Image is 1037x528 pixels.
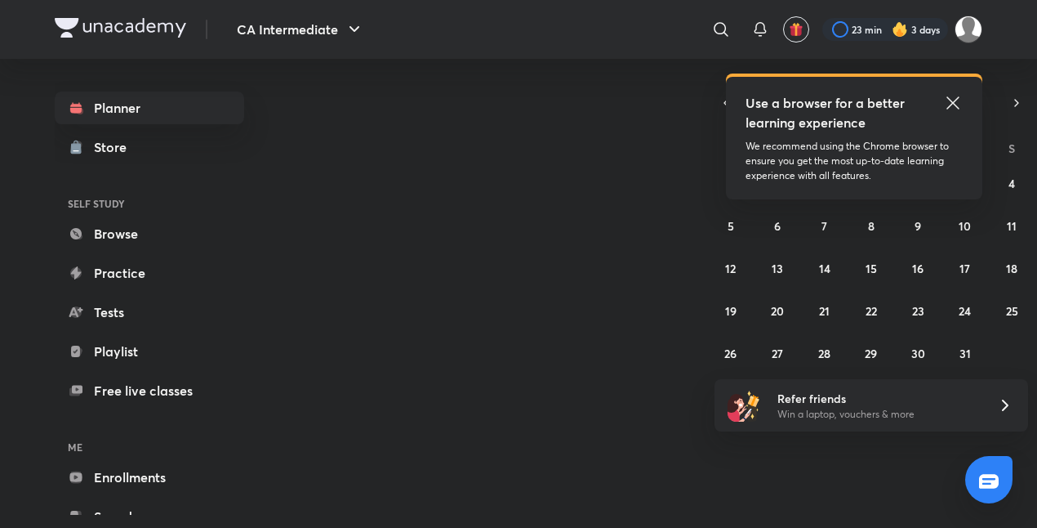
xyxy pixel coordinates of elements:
[858,213,884,239] button: October 8, 2025
[94,137,136,157] div: Store
[858,255,884,281] button: October 15, 2025
[718,340,744,366] button: October 26, 2025
[55,18,186,38] img: Company Logo
[865,346,877,361] abbr: October 29, 2025
[952,298,978,324] button: October 24, 2025
[55,92,244,124] a: Planner
[55,257,244,289] a: Practice
[812,255,838,281] button: October 14, 2025
[912,303,924,319] abbr: October 23, 2025
[718,213,744,239] button: October 5, 2025
[821,218,827,234] abbr: October 7, 2025
[858,340,884,366] button: October 29, 2025
[55,18,186,42] a: Company Logo
[1006,261,1017,276] abbr: October 18, 2025
[55,374,244,407] a: Free live classes
[911,346,925,361] abbr: October 30, 2025
[1006,303,1018,319] abbr: October 25, 2025
[999,298,1025,324] button: October 25, 2025
[55,433,244,461] h6: ME
[959,261,970,276] abbr: October 17, 2025
[227,13,374,46] button: CA Intermediate
[745,93,908,132] h5: Use a browser for a better learning experience
[55,461,244,494] a: Enrollments
[812,298,838,324] button: October 21, 2025
[959,218,971,234] abbr: October 10, 2025
[905,340,931,366] button: October 30, 2025
[892,21,908,38] img: streak
[55,217,244,250] a: Browse
[952,213,978,239] button: October 10, 2025
[718,255,744,281] button: October 12, 2025
[812,213,838,239] button: October 7, 2025
[55,296,244,329] a: Tests
[868,218,875,234] abbr: October 8, 2025
[1007,218,1017,234] abbr: October 11, 2025
[777,407,978,422] p: Win a laptop, vouchers & more
[772,261,783,276] abbr: October 13, 2025
[905,255,931,281] button: October 16, 2025
[783,16,809,43] button: avatar
[718,298,744,324] button: October 19, 2025
[912,261,924,276] abbr: October 16, 2025
[952,255,978,281] button: October 17, 2025
[819,303,830,319] abbr: October 21, 2025
[55,131,244,163] a: Store
[1008,176,1015,191] abbr: October 4, 2025
[777,390,978,407] h6: Refer friends
[764,340,790,366] button: October 27, 2025
[764,213,790,239] button: October 6, 2025
[774,218,781,234] abbr: October 6, 2025
[812,340,838,366] button: October 28, 2025
[905,298,931,324] button: October 23, 2025
[55,190,244,217] h6: SELF STUDY
[771,303,784,319] abbr: October 20, 2025
[764,298,790,324] button: October 20, 2025
[959,346,971,361] abbr: October 31, 2025
[764,255,790,281] button: October 13, 2025
[818,346,830,361] abbr: October 28, 2025
[999,255,1025,281] button: October 18, 2025
[724,346,737,361] abbr: October 26, 2025
[999,213,1025,239] button: October 11, 2025
[819,261,830,276] abbr: October 14, 2025
[905,213,931,239] button: October 9, 2025
[745,139,963,183] p: We recommend using the Chrome browser to ensure you get the most up-to-date learning experience w...
[728,218,734,234] abbr: October 5, 2025
[728,389,760,422] img: referral
[1008,141,1015,156] abbr: Saturday
[955,16,982,43] img: Drashti Patel
[915,218,921,234] abbr: October 9, 2025
[999,170,1025,196] button: October 4, 2025
[858,298,884,324] button: October 22, 2025
[866,303,877,319] abbr: October 22, 2025
[725,261,736,276] abbr: October 12, 2025
[959,303,971,319] abbr: October 24, 2025
[725,303,737,319] abbr: October 19, 2025
[55,335,244,368] a: Playlist
[772,346,783,361] abbr: October 27, 2025
[866,261,877,276] abbr: October 15, 2025
[789,22,803,37] img: avatar
[952,340,978,366] button: October 31, 2025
